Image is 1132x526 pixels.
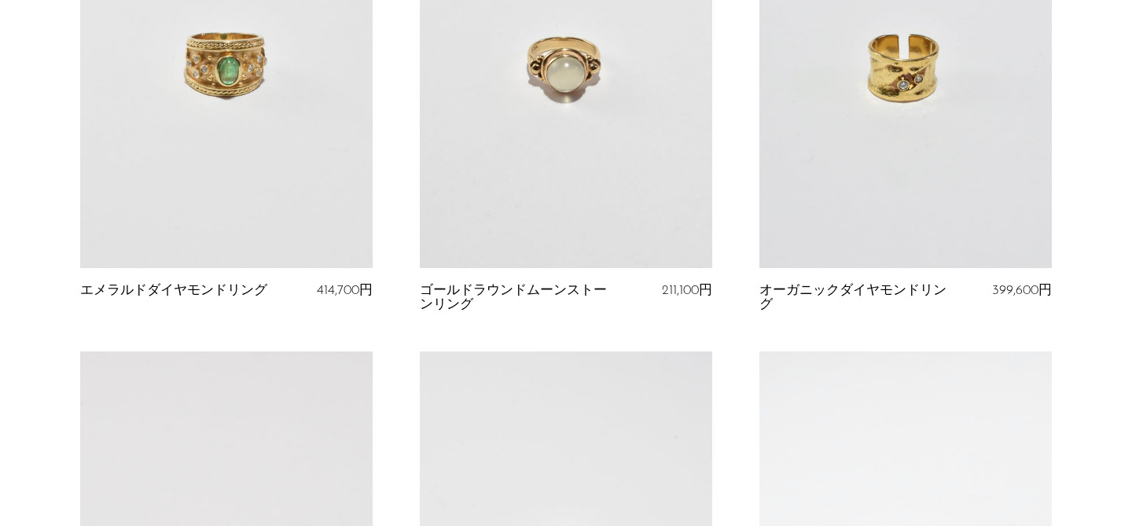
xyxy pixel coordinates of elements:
a: オーガニックダイヤモンドリング [759,284,954,313]
font: エメラルドダイヤモンドリング [80,284,267,297]
font: オーガニックダイヤモンドリング [759,284,946,311]
font: 211,100円 [662,284,712,297]
font: ゴールドラウンドムーンストーンリング [420,284,607,311]
font: 399,600円 [992,284,1052,297]
a: ゴールドラウンドムーンストーンリング [420,284,615,313]
a: エメラルドダイヤモンドリング [80,284,267,298]
font: 414,700円 [317,284,373,297]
